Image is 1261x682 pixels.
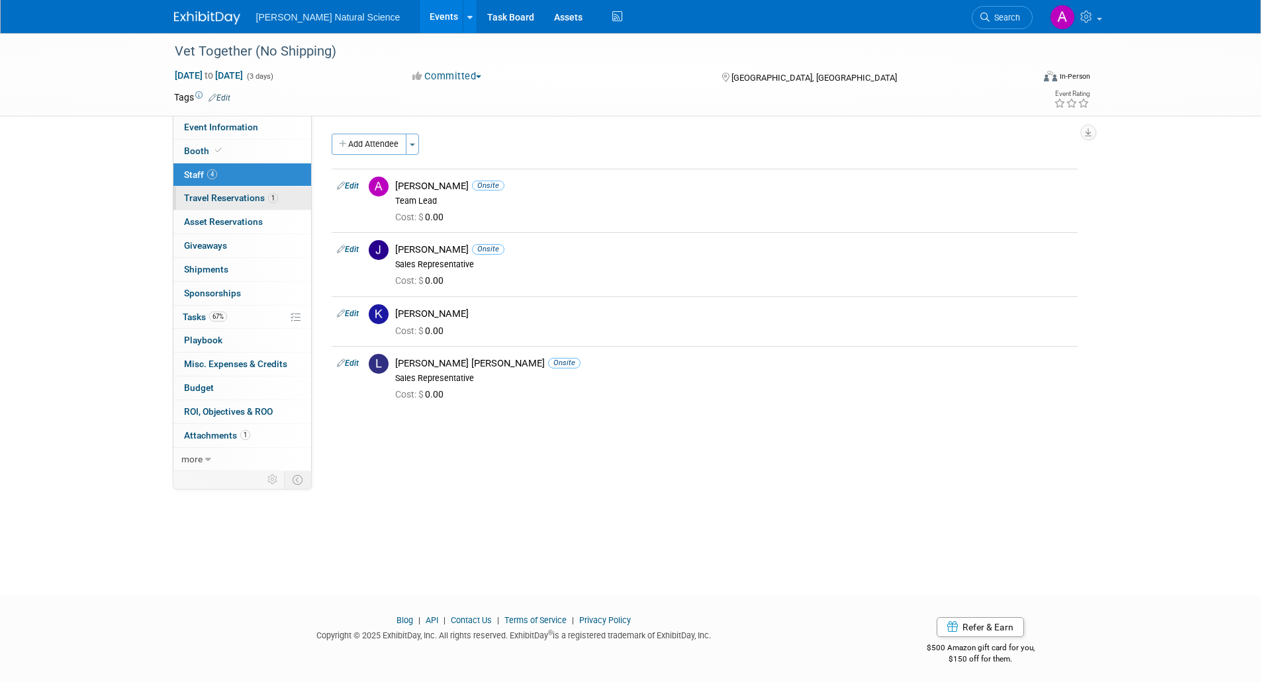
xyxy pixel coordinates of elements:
[426,615,438,625] a: API
[184,264,228,275] span: Shipments
[184,335,222,345] span: Playbook
[207,169,217,179] span: 4
[184,122,258,132] span: Event Information
[184,192,278,203] span: Travel Reservations
[173,282,311,305] a: Sponsorships
[1050,5,1075,30] img: Accounts Payable
[240,430,250,440] span: 1
[874,654,1088,665] div: $150 off for them.
[184,288,241,298] span: Sponsorships
[173,210,311,234] a: Asset Reservations
[395,389,425,400] span: Cost: $
[395,275,425,286] span: Cost: $
[173,234,311,257] a: Giveaways
[395,357,1072,370] div: [PERSON_NAME] [PERSON_NAME]
[395,308,1072,320] div: [PERSON_NAME]
[174,626,855,642] div: Copyright © 2025 ExhibitDay, Inc. All rights reserved. ExhibitDay is a registered trademark of Ex...
[369,177,389,196] img: A.jpg
[181,454,203,464] span: more
[284,471,311,488] td: Toggle Event Tabs
[174,11,240,24] img: ExhibitDay
[937,617,1024,637] a: Refer & Earn
[337,245,359,254] a: Edit
[395,212,449,222] span: 0.00
[731,73,897,83] span: [GEOGRAPHIC_DATA], [GEOGRAPHIC_DATA]
[184,146,224,156] span: Booth
[395,196,1072,206] div: Team Lead
[397,615,413,625] a: Blog
[337,359,359,368] a: Edit
[256,12,400,22] span: [PERSON_NAME] Natural Science
[548,629,553,636] sup: ®
[173,424,311,447] a: Attachments1
[174,69,244,81] span: [DATE] [DATE]
[261,471,285,488] td: Personalize Event Tab Strip
[395,243,1072,256] div: [PERSON_NAME]
[415,615,424,625] span: |
[173,187,311,210] a: Travel Reservations1
[332,134,406,155] button: Add Attendee
[173,258,311,281] a: Shipments
[209,93,230,103] a: Edit
[184,382,214,393] span: Budget
[184,430,250,441] span: Attachments
[440,615,449,625] span: |
[395,259,1072,270] div: Sales Representative
[494,615,502,625] span: |
[395,373,1072,384] div: Sales Representative
[451,615,492,625] a: Contact Us
[203,70,215,81] span: to
[174,91,230,104] td: Tags
[504,615,567,625] a: Terms of Service
[173,376,311,400] a: Budget
[1044,71,1057,81] img: Format-Inperson.png
[173,163,311,187] a: Staff4
[184,216,263,227] span: Asset Reservations
[173,400,311,423] a: ROI, Objectives & ROO
[209,312,227,321] span: 67%
[369,304,389,324] img: K.jpg
[472,181,504,191] span: Onsite
[173,329,311,352] a: Playbook
[173,116,311,139] a: Event Information
[170,40,1013,64] div: Vet Together (No Shipping)
[268,193,278,203] span: 1
[369,354,389,374] img: L.jpg
[972,6,1033,29] a: Search
[579,615,631,625] a: Privacy Policy
[337,181,359,191] a: Edit
[337,309,359,318] a: Edit
[173,306,311,329] a: Tasks67%
[395,180,1072,192] div: [PERSON_NAME]
[569,615,577,625] span: |
[408,69,487,83] button: Committed
[395,325,449,336] span: 0.00
[173,140,311,163] a: Booth
[184,359,287,369] span: Misc. Expenses & Credits
[990,13,1020,22] span: Search
[395,325,425,336] span: Cost: $
[246,72,273,81] span: (3 days)
[184,240,227,251] span: Giveaways
[874,634,1088,664] div: $500 Amazon gift card for you,
[395,275,449,286] span: 0.00
[173,353,311,376] a: Misc. Expenses & Credits
[1059,71,1090,81] div: In-Person
[184,406,273,417] span: ROI, Objectives & ROO
[215,147,222,154] i: Booth reservation complete
[369,240,389,260] img: J.jpg
[395,389,449,400] span: 0.00
[1054,91,1090,97] div: Event Rating
[548,358,581,368] span: Onsite
[955,69,1091,89] div: Event Format
[183,312,227,322] span: Tasks
[395,212,425,222] span: Cost: $
[184,169,217,180] span: Staff
[173,448,311,471] a: more
[472,244,504,254] span: Onsite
